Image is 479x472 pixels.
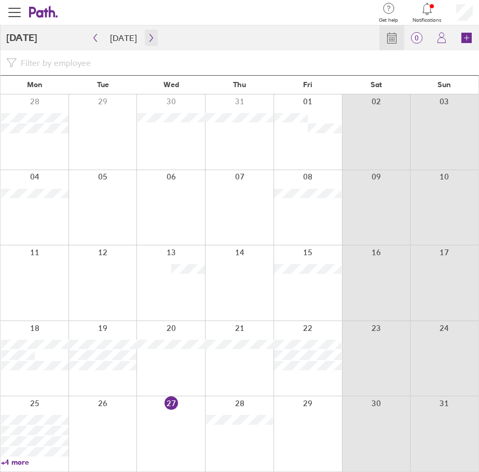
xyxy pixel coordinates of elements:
span: Mon [27,80,43,89]
span: Notifications [413,17,442,23]
span: Sat [371,80,382,89]
a: 0 [404,25,429,50]
span: Thu [233,80,246,89]
a: Notifications [413,2,442,23]
span: Tue [97,80,109,89]
button: [DATE] [102,30,145,46]
input: Filter by employee [17,53,473,72]
span: Wed [163,80,179,89]
span: Fri [303,80,312,89]
span: 0 [404,34,429,42]
span: Sun [437,80,451,89]
span: Get help [379,17,398,23]
a: +4 more [1,457,69,467]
